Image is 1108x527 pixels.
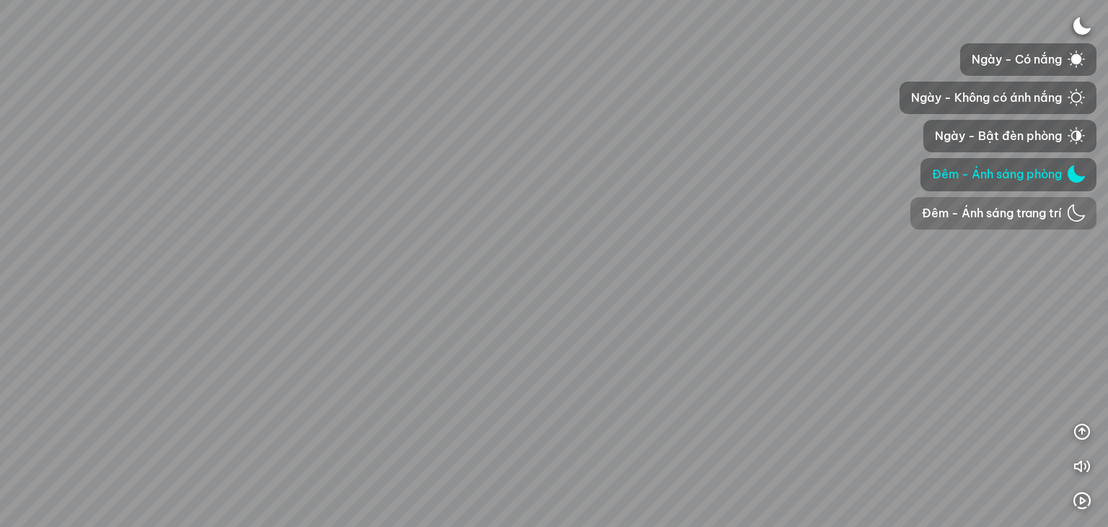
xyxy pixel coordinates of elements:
[935,127,1062,145] span: Ngày - Bật đèn phòng
[1073,17,1091,35] img: logo
[972,51,1062,69] span: Ngày - Có nắng
[932,165,1062,183] span: Đêm - Ánh sáng phòng
[911,89,1062,107] span: Ngày - Không có ánh nắng
[1068,165,1085,183] img: logo
[920,158,1096,191] button: Đêm - Ánh sáng phòng
[910,197,1096,230] button: Đêm - Ánh sáng trang trí
[960,43,1096,76] button: Ngày - Có nắng
[1068,89,1085,106] img: logo
[1068,127,1085,144] img: logo
[922,204,1062,222] span: Đêm - Ánh sáng trang trí
[900,82,1096,114] button: Ngày - Không có ánh nắng
[1068,204,1085,222] img: logo
[923,120,1096,152] button: Ngày - Bật đèn phòng
[1068,51,1085,68] img: logo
